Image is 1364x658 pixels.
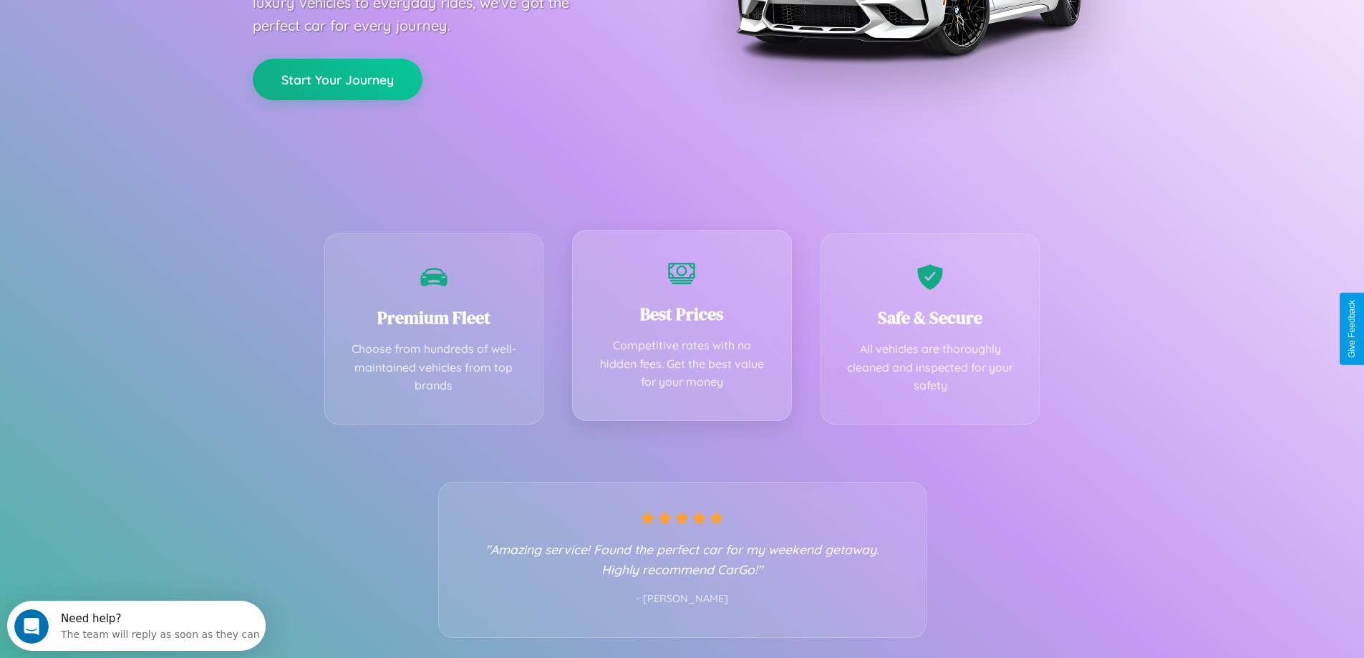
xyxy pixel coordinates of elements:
[6,6,266,45] div: Open Intercom Messenger
[347,340,522,395] p: Choose from hundreds of well-maintained vehicles from top brands
[347,306,522,329] h3: Premium Fleet
[54,12,253,24] div: Need help?
[54,24,253,39] div: The team will reply as soon as they can
[594,302,770,326] h3: Best Prices
[843,306,1018,329] h3: Safe & Secure
[253,59,422,100] button: Start Your Journey
[7,601,266,651] iframe: Intercom live chat discovery launcher
[594,337,770,392] p: Competitive rates with no hidden fees. Get the best value for your money
[468,539,897,579] p: "Amazing service! Found the perfect car for my weekend getaway. Highly recommend CarGo!"
[1347,300,1357,358] div: Give Feedback
[14,609,49,644] iframe: Intercom live chat
[468,590,897,609] p: - [PERSON_NAME]
[843,340,1018,395] p: All vehicles are thoroughly cleaned and inspected for your safety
